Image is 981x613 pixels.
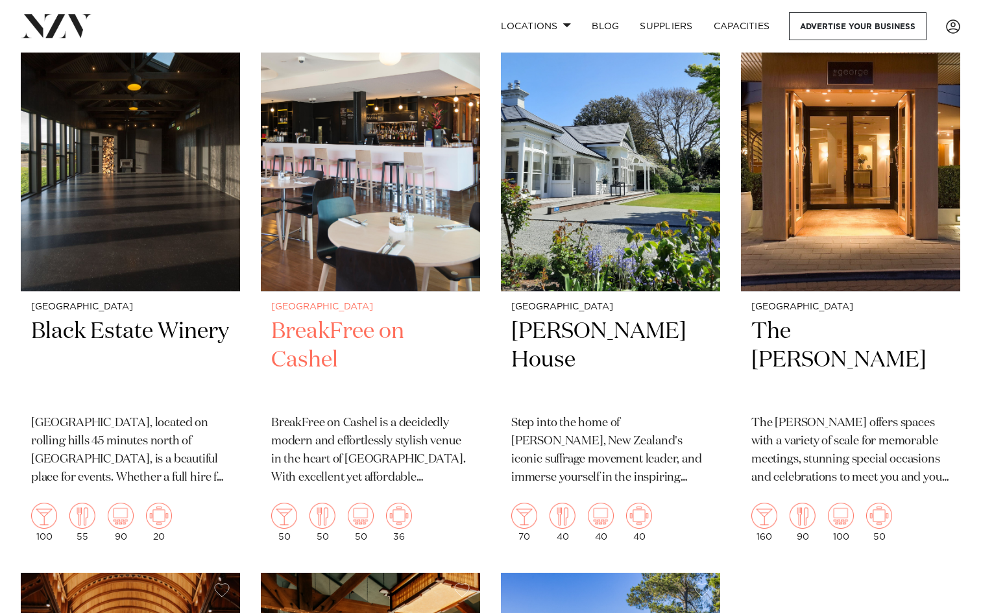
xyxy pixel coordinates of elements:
p: [GEOGRAPHIC_DATA], located on rolling hills 45 minutes north of [GEOGRAPHIC_DATA], is a beautiful... [31,415,230,487]
img: theatre.png [108,503,134,529]
img: cocktail.png [751,503,777,529]
div: 90 [790,503,816,542]
div: 50 [271,503,297,542]
div: 40 [550,503,575,542]
img: theatre.png [348,503,374,529]
a: BLOG [581,12,629,40]
div: 160 [751,503,777,542]
div: 40 [626,503,652,542]
img: meeting.png [866,503,892,529]
h2: Black Estate Winery [31,317,230,405]
small: [GEOGRAPHIC_DATA] [511,302,710,312]
div: 50 [348,503,374,542]
div: 55 [69,503,95,542]
p: BreakFree on Cashel is a decidedly modern and effortlessly stylish venue in the heart of [GEOGRAP... [271,415,470,487]
img: dining.png [69,503,95,529]
h2: The [PERSON_NAME] [751,317,950,405]
div: 40 [588,503,614,542]
a: Locations [490,12,581,40]
a: SUPPLIERS [629,12,703,40]
h2: BreakFree on Cashel [271,317,470,405]
small: [GEOGRAPHIC_DATA] [751,302,950,312]
a: Capacities [703,12,781,40]
h2: [PERSON_NAME] House [511,317,710,405]
a: Advertise your business [789,12,926,40]
div: 36 [386,503,412,542]
img: meeting.png [386,503,412,529]
div: 70 [511,503,537,542]
img: dining.png [790,503,816,529]
img: cocktail.png [271,503,297,529]
div: 50 [309,503,335,542]
p: The [PERSON_NAME] offers spaces with a variety of scale for memorable meetings, stunning special ... [751,415,950,487]
div: 50 [866,503,892,542]
small: [GEOGRAPHIC_DATA] [31,302,230,312]
img: theatre.png [588,503,614,529]
p: Step into the home of [PERSON_NAME], New Zealand's iconic suffrage movement leader, and immerse y... [511,415,710,487]
div: 100 [31,503,57,542]
img: cocktail.png [511,503,537,529]
img: dining.png [550,503,575,529]
small: [GEOGRAPHIC_DATA] [271,302,470,312]
div: 100 [828,503,854,542]
img: dining.png [309,503,335,529]
div: 20 [146,503,172,542]
img: meeting.png [626,503,652,529]
div: 90 [108,503,134,542]
img: cocktail.png [31,503,57,529]
img: theatre.png [828,503,854,529]
img: nzv-logo.png [21,14,91,38]
img: meeting.png [146,503,172,529]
